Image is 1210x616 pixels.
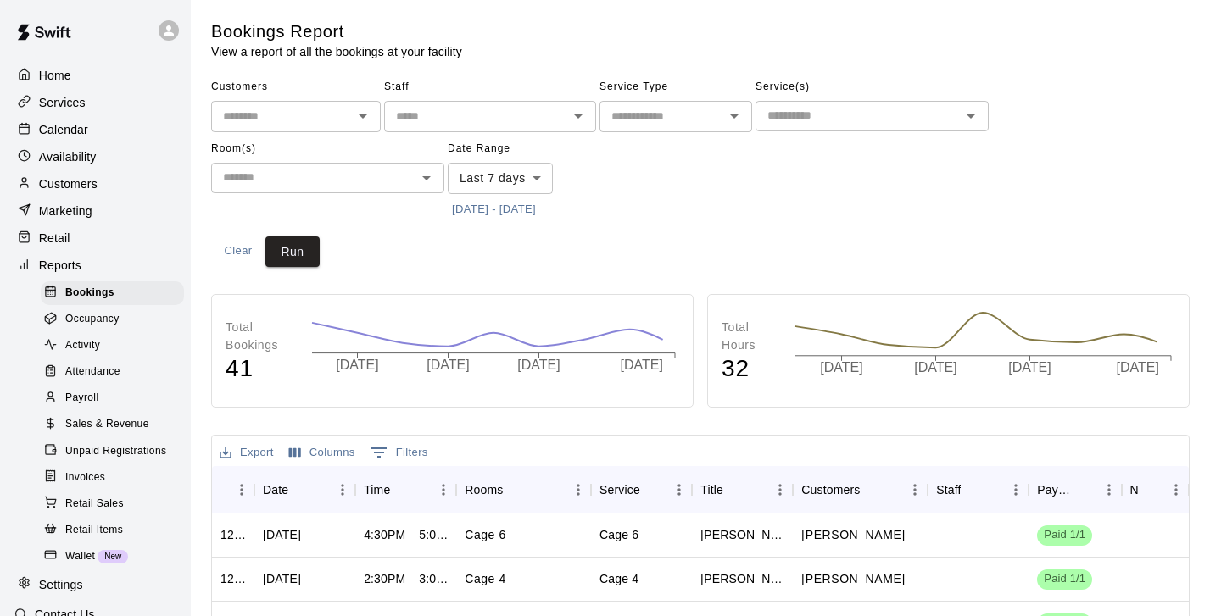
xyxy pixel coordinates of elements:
[65,363,120,380] span: Attendance
[1037,527,1092,543] span: Paid 1/1
[41,543,191,569] a: WalletNew
[366,439,432,466] button: Show filters
[65,390,98,407] span: Payroll
[14,144,177,169] a: Availability
[41,464,191,491] a: Invoices
[722,319,777,354] p: Total Hours
[65,469,105,486] span: Invoices
[65,443,166,460] span: Unpaid Registrations
[336,358,378,372] tspan: [DATE]
[229,477,254,502] button: Menu
[288,478,312,502] button: Sort
[517,358,560,372] tspan: [DATE]
[860,478,884,502] button: Sort
[211,236,265,268] button: Clear
[961,478,984,502] button: Sort
[263,466,288,513] div: Date
[1008,360,1051,375] tspan: [DATE]
[767,477,793,502] button: Menu
[39,257,81,274] p: Reports
[756,74,989,101] span: Service(s)
[263,570,301,587] div: Sun, Aug 10, 2025
[1122,466,1189,513] div: Notes
[700,570,784,587] div: Ayden Rosas
[599,570,638,587] div: Cage 4
[351,104,375,128] button: Open
[65,311,120,328] span: Occupancy
[41,438,191,464] a: Unpaid Registrations
[65,416,149,433] span: Sales & Revenue
[41,492,184,516] div: Retail Sales
[465,526,506,544] p: Cage 6
[220,478,244,502] button: Sort
[566,477,591,502] button: Menu
[41,519,184,542] div: Retail Items
[39,203,92,219] p: Marketing
[821,360,863,375] tspan: [DATE]
[265,236,320,268] button: Run
[65,548,95,565] span: Wallet
[263,526,301,543] div: Sun, Aug 10, 2025
[427,358,469,372] tspan: [DATE]
[211,136,444,163] span: Room(s)
[456,466,591,513] div: Rooms
[620,358,662,372] tspan: [DATE]
[700,466,723,513] div: Title
[390,478,414,502] button: Sort
[41,386,191,412] a: Payroll
[1130,466,1140,513] div: Notes
[39,576,83,593] p: Settings
[39,67,71,84] p: Home
[41,360,184,384] div: Attendance
[723,478,747,502] button: Sort
[14,253,177,278] a: Reports
[1073,478,1096,502] button: Sort
[14,90,177,115] a: Services
[41,545,184,569] div: WalletNew
[254,466,355,513] div: Date
[14,63,177,88] a: Home
[220,570,246,587] div: 1280129
[384,74,596,101] span: Staff
[41,386,184,410] div: Payroll
[39,148,97,165] p: Availability
[599,526,638,543] div: Cage 6
[599,466,640,513] div: Service
[801,570,905,588] p: Ayden Rosas
[41,359,191,386] a: Attendance
[1163,477,1189,502] button: Menu
[41,413,184,436] div: Sales & Revenue
[41,281,184,305] div: Bookings
[39,121,88,138] p: Calendar
[936,466,961,513] div: Staff
[431,477,456,502] button: Menu
[14,572,177,597] a: Settings
[355,466,456,513] div: Time
[1117,360,1159,375] tspan: [DATE]
[14,171,177,197] a: Customers
[14,225,177,251] a: Retail
[226,354,294,384] h4: 41
[1140,478,1163,502] button: Sort
[415,166,438,190] button: Open
[722,354,777,384] h4: 32
[801,526,905,544] p: Harper Laird
[41,333,191,359] a: Activity
[41,280,191,306] a: Bookings
[448,136,596,163] span: Date Range
[65,337,100,354] span: Activity
[226,319,294,354] p: Total Bookings
[215,440,278,466] button: Export
[801,466,860,513] div: Customers
[1096,477,1122,502] button: Menu
[1029,466,1121,513] div: Payment
[915,360,957,375] tspan: [DATE]
[330,477,355,502] button: Menu
[793,466,928,513] div: Customers
[1037,571,1092,587] span: Paid 1/1
[1037,466,1072,513] div: Payment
